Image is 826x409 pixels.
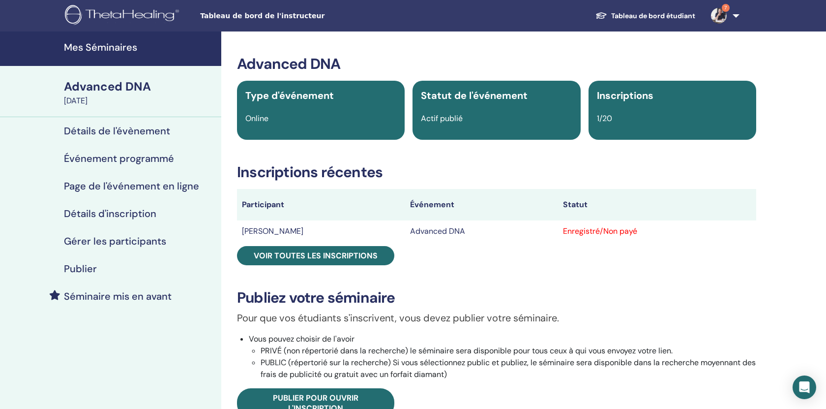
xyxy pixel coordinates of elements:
h3: Publiez votre séminaire [237,289,756,307]
img: graduation-cap-white.svg [595,11,607,20]
img: logo.png [65,5,182,27]
li: PUBLIC (répertorié sur la recherche) Si vous sélectionnez public et publiez, le séminaire sera di... [261,357,756,380]
span: Actif publié [421,113,463,124]
h4: Mes Séminaires [64,41,215,53]
th: Événement [405,189,558,220]
div: Enregistré/Non payé [563,225,751,237]
h4: Détails de l'évènement [64,125,170,137]
span: Online [245,113,268,124]
span: 7 [722,4,730,12]
h4: Séminaire mis en avant [64,290,172,302]
li: Vous pouvez choisir de l'avoir [249,333,756,380]
img: default.jpg [711,8,727,24]
a: Tableau de bord étudiant [588,7,703,25]
td: Advanced DNA [405,220,558,242]
div: Advanced DNA [64,78,215,95]
li: PRIVÉ (non répertorié dans la recherche) le séminaire sera disponible pour tous ceux à qui vous e... [261,345,756,357]
a: Advanced DNA[DATE] [58,78,221,107]
span: Voir toutes les inscriptions [254,251,378,261]
span: Type d'événement [245,89,334,102]
span: 1/20 [597,113,612,124]
h4: Gérer les participants [64,235,166,247]
h3: Advanced DNA [237,55,756,73]
h4: Événement programmé [64,153,174,164]
a: Voir toutes les inscriptions [237,246,394,265]
td: [PERSON_NAME] [237,220,405,242]
th: Participant [237,189,405,220]
span: Statut de l'événement [421,89,528,102]
span: Tableau de bord de l'instructeur [200,11,348,21]
th: Statut [558,189,756,220]
p: Pour que vos étudiants s'inscrivent, vous devez publier votre séminaire. [237,311,756,325]
div: [DATE] [64,95,215,107]
span: Inscriptions [597,89,653,102]
h4: Détails d'inscription [64,208,156,220]
h4: Publier [64,263,97,275]
h3: Inscriptions récentes [237,163,756,181]
div: Open Intercom Messenger [793,376,816,399]
h4: Page de l'événement en ligne [64,180,199,192]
